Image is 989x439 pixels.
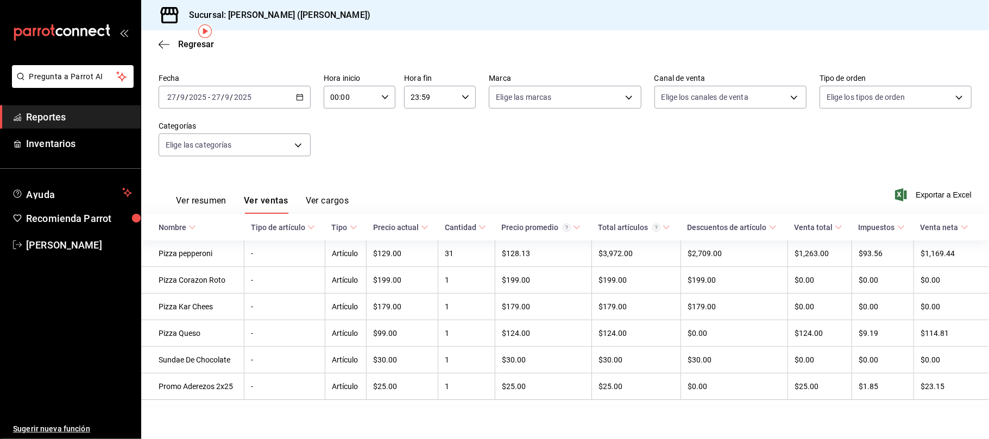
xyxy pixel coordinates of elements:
span: Cantidad [445,223,486,232]
span: Elige las categorías [166,139,232,150]
span: Ayuda [26,186,118,199]
td: 1 [438,347,495,373]
div: Venta total [794,223,833,232]
label: Canal de venta [654,75,807,82]
td: $0.00 [788,267,852,294]
td: - [244,240,325,267]
h3: Sucursal: [PERSON_NAME] ([PERSON_NAME]) [180,9,370,22]
td: Artículo [325,240,367,267]
td: $1.85 [852,373,914,400]
td: $25.00 [367,373,438,400]
div: Venta neta [921,223,959,232]
td: $25.00 [788,373,852,400]
td: $128.13 [495,240,591,267]
td: $179.00 [591,294,681,320]
td: $99.00 [367,320,438,347]
td: $3,972.00 [591,240,681,267]
button: open_drawer_menu [119,28,128,37]
td: $2,709.00 [681,240,788,267]
div: Total artículos [598,223,660,232]
td: 31 [438,240,495,267]
span: Venta neta [921,223,968,232]
img: Tooltip marker [198,24,212,38]
button: Ver cargos [306,195,349,214]
span: Elige los canales de venta [662,92,748,103]
span: Elige las marcas [496,92,551,103]
span: Tipo de artículo [251,223,315,232]
label: Hora fin [404,75,476,82]
td: $0.00 [914,347,989,373]
span: Total artículos [598,223,670,232]
td: - [244,294,325,320]
td: $179.00 [367,294,438,320]
td: $179.00 [495,294,591,320]
div: Cantidad [445,223,476,232]
td: $199.00 [367,267,438,294]
td: $199.00 [681,267,788,294]
td: 1 [438,320,495,347]
span: - [208,93,210,101]
span: Inventarios [26,136,132,151]
span: Precio promedio [501,223,581,232]
div: navigation tabs [176,195,349,214]
td: Artículo [325,320,367,347]
td: $199.00 [495,267,591,294]
td: Artículo [325,267,367,294]
td: $9.19 [852,320,914,347]
span: Nombre [159,223,196,232]
span: Pregunta a Parrot AI [29,71,117,82]
label: Marca [489,75,641,82]
span: Impuestos [859,223,905,232]
input: -- [180,93,185,101]
div: Tipo [332,223,348,232]
span: Exportar a Excel [897,188,972,201]
td: $129.00 [367,240,438,267]
td: $0.00 [681,320,788,347]
td: Pizza pepperoni [141,240,244,267]
td: 1 [438,294,495,320]
td: $0.00 [681,373,788,400]
td: $124.00 [495,320,591,347]
svg: El total artículos considera cambios de precios en los artículos así como costos adicionales por ... [652,224,660,232]
td: 1 [438,267,495,294]
span: [PERSON_NAME] [26,238,132,252]
label: Hora inicio [324,75,395,82]
td: $0.00 [788,347,852,373]
td: - [244,347,325,373]
button: Regresar [159,39,214,49]
a: Pregunta a Parrot AI [8,79,134,90]
div: Precio actual [373,223,419,232]
span: Venta total [794,223,842,232]
td: $199.00 [591,267,681,294]
td: $114.81 [914,320,989,347]
td: $1,263.00 [788,240,852,267]
input: ---- [188,93,207,101]
span: Recomienda Parrot [26,211,132,226]
td: Artículo [325,373,367,400]
td: - [244,267,325,294]
button: Ver resumen [176,195,226,214]
td: Pizza Corazon Roto [141,267,244,294]
td: $0.00 [788,294,852,320]
label: Tipo de orden [820,75,972,82]
span: / [230,93,234,101]
td: Artículo [325,294,367,320]
td: Promo Aderezos 2x25 [141,373,244,400]
button: Pregunta a Parrot AI [12,65,134,88]
button: Ver ventas [244,195,288,214]
label: Fecha [159,75,311,82]
span: Elige los tipos de orden [827,92,905,103]
span: Descuentos de artículo [688,223,777,232]
td: $179.00 [681,294,788,320]
td: $30.00 [495,347,591,373]
input: ---- [234,93,252,101]
div: Impuestos [859,223,895,232]
span: Tipo [332,223,357,232]
span: / [177,93,180,101]
input: -- [225,93,230,101]
td: $25.00 [591,373,681,400]
span: / [185,93,188,101]
td: $0.00 [852,267,914,294]
input: -- [211,93,221,101]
